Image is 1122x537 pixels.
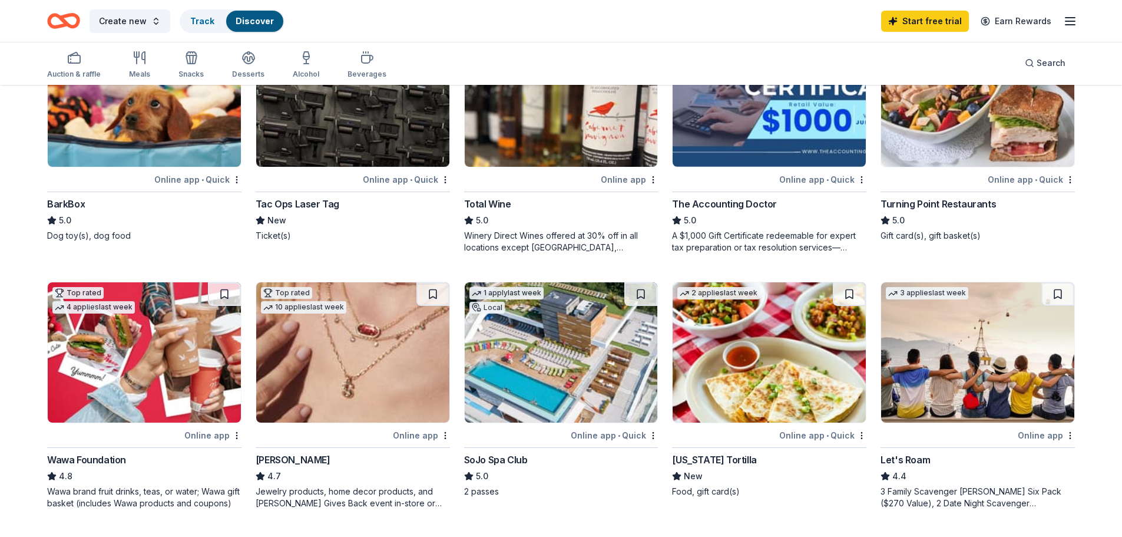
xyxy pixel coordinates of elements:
[47,230,241,242] div: Dog toy(s), dog food
[881,11,969,32] a: Start free trial
[232,70,264,79] div: Desserts
[476,469,488,483] span: 5.0
[618,431,620,440] span: •
[232,46,264,85] button: Desserts
[677,287,760,299] div: 2 applies last week
[236,16,274,26] a: Discover
[47,282,241,509] a: Image for Wawa FoundationTop rated4 applieslast weekOnline appWawa Foundation4.8Wawa brand fruit ...
[881,453,930,467] div: Let's Roam
[601,172,658,187] div: Online app
[363,172,450,187] div: Online app Quick
[154,172,241,187] div: Online app Quick
[256,282,450,509] a: Image for Kendra ScottTop rated10 applieslast weekOnline app[PERSON_NAME]4.7Jewelry products, hom...
[393,428,450,443] div: Online app
[48,282,241,423] img: Image for Wawa Foundation
[261,287,312,299] div: Top rated
[99,14,147,28] span: Create new
[178,70,204,79] div: Snacks
[881,230,1075,242] div: Gift card(s), gift basket(s)
[469,302,505,314] div: Local
[47,46,101,85] button: Auction & raffle
[129,46,150,85] button: Meals
[256,27,449,167] img: Image for Tac Ops Laser Tag
[47,7,80,35] a: Home
[974,11,1058,32] a: Earn Rewards
[881,26,1075,242] a: Image for Turning Point RestaurantsTop rated1 applylast weekOnline app•QuickTurning Point Restaur...
[347,46,386,85] button: Beverages
[684,469,703,483] span: New
[180,9,284,33] button: TrackDiscover
[476,213,488,228] span: 5.0
[47,70,101,79] div: Auction & raffle
[464,486,658,498] div: 2 passes
[571,428,658,443] div: Online app Quick
[59,213,71,228] span: 5.0
[256,197,339,211] div: Tac Ops Laser Tag
[673,282,866,423] img: Image for California Tortilla
[1037,56,1065,70] span: Search
[1035,175,1037,185] span: •
[892,469,906,483] span: 4.4
[267,213,286,228] span: New
[47,26,241,242] a: Image for BarkBoxTop rated12 applieslast weekOnline app•QuickBarkBox5.0Dog toy(s), dog food
[52,287,104,299] div: Top rated
[465,282,658,423] img: Image for SoJo Spa Club
[672,453,756,467] div: [US_STATE] Tortilla
[779,172,866,187] div: Online app Quick
[47,486,241,509] div: Wawa brand fruit drinks, teas, or water; Wawa gift basket (includes Wawa products and coupons)
[410,175,412,185] span: •
[256,26,450,242] a: Image for Tac Ops Laser Tag1 applylast weekLocalOnline app•QuickTac Ops Laser TagNewTicket(s)
[261,301,346,314] div: 10 applies last week
[881,27,1074,167] img: Image for Turning Point Restaurants
[826,431,829,440] span: •
[469,287,544,299] div: 1 apply last week
[1015,51,1075,75] button: Search
[347,70,386,79] div: Beverages
[881,282,1075,509] a: Image for Let's Roam3 applieslast weekOnline appLet's Roam4.43 Family Scavenger [PERSON_NAME] Six...
[190,16,214,26] a: Track
[672,230,866,253] div: A $1,000 Gift Certificate redeemable for expert tax preparation or tax resolution services—recipi...
[988,172,1075,187] div: Online app Quick
[881,486,1075,509] div: 3 Family Scavenger [PERSON_NAME] Six Pack ($270 Value), 2 Date Night Scavenger [PERSON_NAME] Two ...
[267,469,281,483] span: 4.7
[52,301,135,314] div: 4 applies last week
[256,453,330,467] div: [PERSON_NAME]
[881,282,1074,423] img: Image for Let's Roam
[886,287,968,299] div: 3 applies last week
[1018,428,1075,443] div: Online app
[48,27,241,167] img: Image for BarkBox
[293,70,319,79] div: Alcohol
[672,282,866,498] a: Image for California Tortilla2 applieslast weekOnline app•Quick[US_STATE] TortillaNewFood, gift c...
[184,428,241,443] div: Online app
[90,9,170,33] button: Create new
[178,46,204,85] button: Snacks
[293,46,319,85] button: Alcohol
[256,486,450,509] div: Jewelry products, home decor products, and [PERSON_NAME] Gives Back event in-store or online (or ...
[464,197,511,211] div: Total Wine
[464,26,658,253] a: Image for Total WineTop rated8 applieslast weekOnline appTotal Wine5.0Winery Direct Wines offered...
[465,27,658,167] img: Image for Total Wine
[464,453,528,467] div: SoJo Spa Club
[47,453,126,467] div: Wawa Foundation
[672,26,866,253] a: Image for The Accounting DoctorTop rated21 applieslast weekOnline app•QuickThe Accounting Doctor5...
[684,213,696,228] span: 5.0
[464,230,658,253] div: Winery Direct Wines offered at 30% off in all locations except [GEOGRAPHIC_DATA], [GEOGRAPHIC_DAT...
[47,197,85,211] div: BarkBox
[892,213,905,228] span: 5.0
[779,428,866,443] div: Online app Quick
[59,469,72,483] span: 4.8
[826,175,829,185] span: •
[129,70,150,79] div: Meals
[256,282,449,423] img: Image for Kendra Scott
[673,27,866,167] img: Image for The Accounting Doctor
[881,197,996,211] div: Turning Point Restaurants
[464,282,658,498] a: Image for SoJo Spa Club1 applylast weekLocalOnline app•QuickSoJo Spa Club5.02 passes
[256,230,450,242] div: Ticket(s)
[672,197,777,211] div: The Accounting Doctor
[201,175,204,185] span: •
[672,486,866,498] div: Food, gift card(s)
